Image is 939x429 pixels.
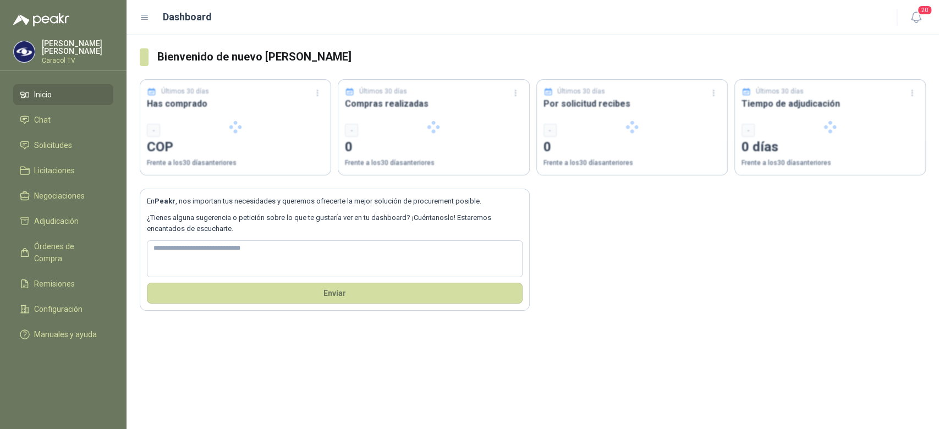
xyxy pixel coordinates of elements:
[42,40,113,55] p: [PERSON_NAME] [PERSON_NAME]
[13,236,113,269] a: Órdenes de Compra
[13,324,113,345] a: Manuales y ayuda
[13,273,113,294] a: Remisiones
[13,299,113,320] a: Configuración
[34,328,97,340] span: Manuales y ayuda
[34,240,103,265] span: Órdenes de Compra
[13,84,113,105] a: Inicio
[155,197,175,205] b: Peakr
[13,109,113,130] a: Chat
[917,5,932,15] span: 20
[147,212,523,235] p: ¿Tienes alguna sugerencia o petición sobre lo que te gustaría ver en tu dashboard? ¡Cuéntanoslo! ...
[34,139,72,151] span: Solicitudes
[34,164,75,177] span: Licitaciones
[157,48,926,65] h3: Bienvenido de nuevo [PERSON_NAME]
[13,13,69,26] img: Logo peakr
[13,135,113,156] a: Solicitudes
[34,190,85,202] span: Negociaciones
[13,160,113,181] a: Licitaciones
[13,185,113,206] a: Negociaciones
[147,196,523,207] p: En , nos importan tus necesidades y queremos ofrecerte la mejor solución de procurement posible.
[14,41,35,62] img: Company Logo
[34,215,79,227] span: Adjudicación
[13,211,113,232] a: Adjudicación
[147,283,523,304] button: Envíar
[42,57,113,64] p: Caracol TV
[34,89,52,101] span: Inicio
[34,114,51,126] span: Chat
[163,9,212,25] h1: Dashboard
[906,8,926,28] button: 20
[34,303,83,315] span: Configuración
[34,278,75,290] span: Remisiones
